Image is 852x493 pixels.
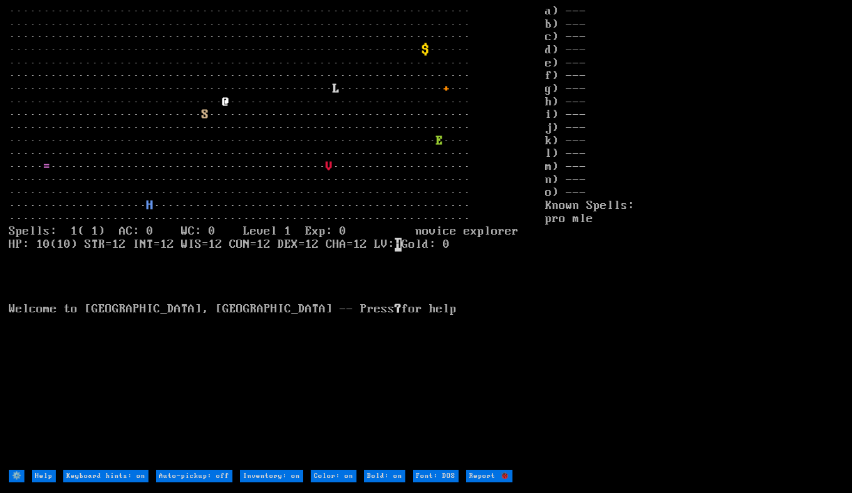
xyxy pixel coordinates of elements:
input: Font: DOS [413,470,459,483]
mark: H [395,238,402,252]
font: V [326,160,333,174]
input: Color: on [311,470,356,483]
input: Bold: on [364,470,405,483]
font: $ [422,43,429,57]
stats: a) --- b) --- c) --- d) --- e) --- f) --- g) --- h) --- i) --- j) --- k) --- l) --- m) --- n) ---... [545,5,843,469]
b: ? [395,302,402,316]
input: Auto-pickup: off [156,470,232,483]
font: L [333,82,340,96]
font: + [443,82,450,96]
font: E [436,134,443,148]
font: S [202,108,209,122]
input: Report 🐞 [466,470,512,483]
input: ⚙️ [9,470,24,483]
input: Inventory: on [240,470,303,483]
font: @ [222,95,229,109]
input: Help [32,470,56,483]
input: Keyboard hints: on [63,470,148,483]
larn: ··································································· ·····························... [9,5,546,469]
font: = [43,160,50,174]
font: H [147,199,153,213]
